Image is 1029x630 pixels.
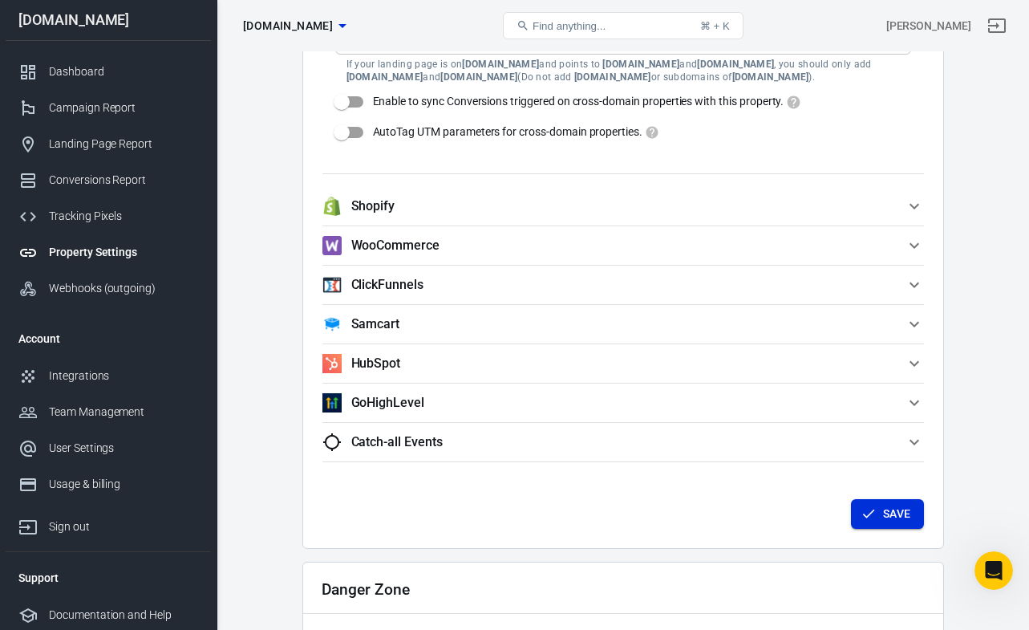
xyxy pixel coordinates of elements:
a: Conversions Report [6,162,211,198]
a: Property Settings [6,234,211,270]
div: Team Management [49,404,198,421]
div: Landing Page Report [49,136,198,152]
strong: [DOMAIN_NAME] [732,71,809,83]
h2: Danger Zone [322,581,410,598]
button: HubSpotHubSpot [322,344,924,383]
button: WooCommerceWooCommerce [322,226,924,265]
li: Support [6,559,211,597]
p: Hi Chealsea 👋 [32,114,289,141]
h5: Catch-all Events [351,434,443,450]
div: [PERSON_NAME] [71,270,164,287]
a: User Settings [6,430,211,466]
h5: ClickFunnels [351,277,423,293]
button: ClickFunnelsClickFunnels [322,266,924,304]
button: SamcartSamcart [322,305,924,343]
button: GoHighLevelGoHighLevel [322,384,924,422]
li: Account [6,319,211,358]
div: [DOMAIN_NAME] [6,13,211,27]
a: Tracking Pixels [6,198,211,234]
iframe: Intercom live chat [974,551,1013,590]
img: ClickFunnels [322,275,342,295]
div: Recent messageProfile image for LaurentGood morning [PERSON_NAME]! Yes, absolutely--please do![PE... [16,216,305,300]
h5: WooCommerce [351,238,440,254]
img: Profile image for Jose [188,26,220,58]
div: Close [276,26,305,55]
img: logo [32,30,147,56]
div: Profile image for LaurentGood morning [PERSON_NAME]! Yes, absolutely--please do![PERSON_NAME]•2h ago [17,240,304,299]
h5: HubSpot [351,356,401,372]
h5: GoHighLevel [351,395,424,411]
span: Find anything... [533,20,606,32]
strong: [DOMAIN_NAME] [574,71,651,83]
span: Enable to sync Conversions triggered on cross-domain properties with this property. [373,93,801,110]
img: Profile image for Laurent [218,26,250,58]
div: Knowledge Base [33,322,269,339]
img: HubSpot [322,354,342,373]
p: What do you want to track [DATE]? [32,141,289,196]
div: Usage & billing [49,476,198,493]
strong: [DOMAIN_NAME] [697,59,774,70]
div: Documentation and Help [49,607,198,624]
div: Tracking Pixels [49,208,198,225]
span: samcart.com [243,16,333,36]
span: Messages [213,498,269,510]
div: Campaign Report [49,100,198,116]
img: Profile image for Laurent [33,254,65,286]
strong: [DOMAIN_NAME] [462,59,539,70]
a: Sign out [978,6,1016,45]
img: WooCommerce [322,236,342,255]
div: Account id: txVnG5a9 [886,18,971,35]
span: Home [62,498,98,510]
button: Catch-all Events [322,423,924,461]
div: Sign out [49,518,198,535]
strong: [DOMAIN_NAME] [602,59,679,70]
h5: Shopify [351,198,395,214]
div: Webhooks (outgoing) [49,280,198,297]
strong: [DOMAIN_NAME] [346,71,423,83]
button: Save [851,499,924,529]
a: Dashboard [6,54,211,90]
span: Good morning [PERSON_NAME]! Yes, absolutely--please do! [71,254,406,267]
button: Find anything...⌘ + K [503,12,743,39]
img: GoHighLevel [322,393,342,413]
div: Dashboard [49,63,198,80]
button: Messages [160,458,321,522]
button: ShopifyShopify [322,187,924,226]
img: Samcart [322,315,342,334]
h5: Samcart [351,316,400,332]
div: Conversions Report [49,172,198,189]
img: Shopify [322,197,342,216]
a: Team Management [6,394,211,430]
div: Recent message [33,230,288,246]
div: • 2h ago [168,270,213,287]
a: Integrations [6,358,211,394]
a: Campaign Report [6,90,211,126]
div: Property Settings [49,244,198,261]
div: ⌘ + K [700,20,730,32]
a: Landing Page Report [6,126,211,162]
p: If your landing page is on and points to and , you should only add and (Do not add or subdomains ... [346,58,900,83]
a: Webhooks (outgoing) [6,270,211,307]
span: AutoTag UTM parameters for cross-domain properties. [373,124,660,140]
div: Integrations [49,368,198,384]
button: [DOMAIN_NAME] [237,11,352,41]
a: Usage & billing [6,466,211,502]
a: Knowledge Base [23,315,298,345]
a: Sign out [6,502,211,545]
strong: [DOMAIN_NAME] [440,71,517,83]
div: User Settings [49,440,198,457]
